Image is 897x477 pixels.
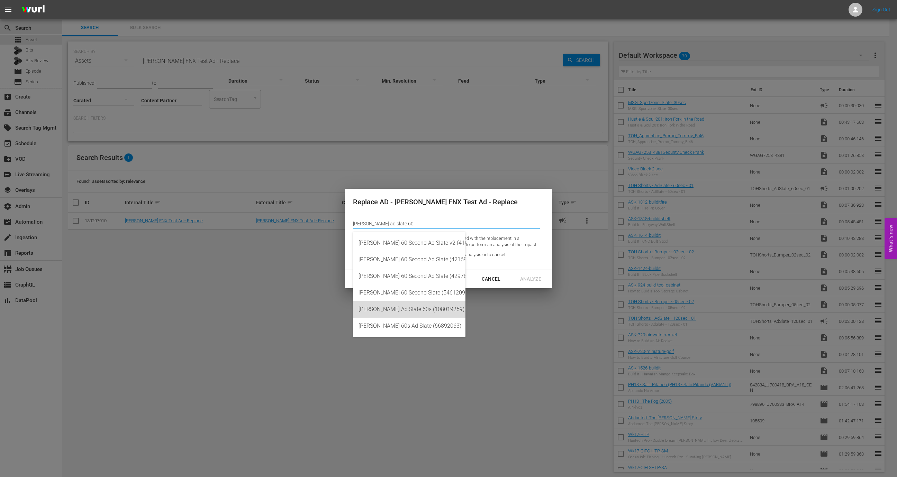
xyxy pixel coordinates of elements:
[473,273,509,286] button: Cancel
[359,284,460,301] div: [PERSON_NAME] 60 Second Slate (54612095)
[476,275,506,283] div: Cancel
[359,235,460,251] div: [PERSON_NAME] 60 Second Ad Slate v2 (41025175)
[359,301,460,318] div: [PERSON_NAME] Ad Slate 60s (108019259)
[353,197,540,207] div: Replace AD - [PERSON_NAME] FNX Test Ad - Replace
[359,251,460,268] div: [PERSON_NAME] 60 Second Ad Slate (42169235)
[17,2,50,18] img: ans4CAIJ8jUAAAAAAAAAAAAAAAAAAAAAAAAgQb4GAAAAAAAAAAAAAAAAAAAAAAAAJMjXAAAAAAAAAAAAAAAAAAAAAAAAgAT5G...
[4,6,12,14] span: menu
[359,318,460,334] div: [PERSON_NAME] 60s Ad Slate (66892063)
[359,268,460,284] div: [PERSON_NAME] 60 Second Ad Slate (42978040)
[885,218,897,259] button: Open Feedback Widget
[872,7,890,12] a: Sign Out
